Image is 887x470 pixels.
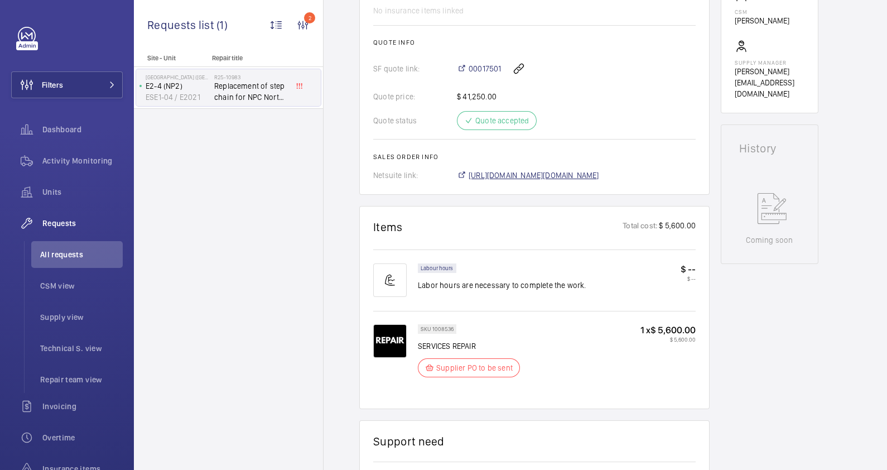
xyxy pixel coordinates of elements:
[40,374,123,385] span: Repair team view
[42,432,123,443] span: Overtime
[735,59,804,66] p: Supply manager
[147,18,216,32] span: Requests list
[42,79,63,90] span: Filters
[373,220,403,234] h1: Items
[623,220,658,234] p: Total cost:
[146,80,210,92] p: E2-4 (NP2)
[735,15,789,26] p: [PERSON_NAME]
[418,340,527,352] p: SERVICES REPAIR
[421,327,454,331] p: SKU 1008536
[681,275,696,282] p: $ --
[640,324,696,336] p: 1 x $ 5,600.00
[418,280,586,291] p: Labor hours are necessary to complete the work.
[457,170,599,181] a: [URL][DOMAIN_NAME][DOMAIN_NAME]
[658,220,696,234] p: $ 5,600.00
[457,63,501,74] a: 00017501
[42,124,123,135] span: Dashboard
[42,218,123,229] span: Requests
[421,266,454,270] p: Labour hours
[469,170,599,181] span: [URL][DOMAIN_NAME][DOMAIN_NAME]
[746,234,793,246] p: Coming soon
[373,434,445,448] h1: Support need
[214,80,288,103] span: Replacement of step chain for NPC North wing
[373,324,407,358] img: 4IH7dyk0lKfVbRFSf4R9ywTe9GShna42_NoCtMvpQiKEiGqH.png
[146,92,210,103] p: ESE1-04 / E2021
[40,280,123,291] span: CSM view
[469,63,501,74] span: 00017501
[146,74,210,80] p: [GEOGRAPHIC_DATA] ([GEOGRAPHIC_DATA])
[739,143,800,154] h1: History
[40,343,123,354] span: Technical S. view
[42,155,123,166] span: Activity Monitoring
[681,263,696,275] p: $ --
[40,311,123,323] span: Supply view
[373,39,696,46] h2: Quote info
[373,153,696,161] h2: Sales order info
[40,249,123,260] span: All requests
[640,336,696,343] p: $ 5,600.00
[212,54,286,62] p: Repair title
[373,263,407,297] img: muscle-sm.svg
[134,54,208,62] p: Site - Unit
[11,71,123,98] button: Filters
[735,66,804,99] p: [PERSON_NAME][EMAIL_ADDRESS][DOMAIN_NAME]
[214,74,288,80] h2: R25-10983
[436,362,513,373] p: Supplier PO to be sent
[735,8,789,15] p: CSM
[42,401,123,412] span: Invoicing
[42,186,123,198] span: Units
